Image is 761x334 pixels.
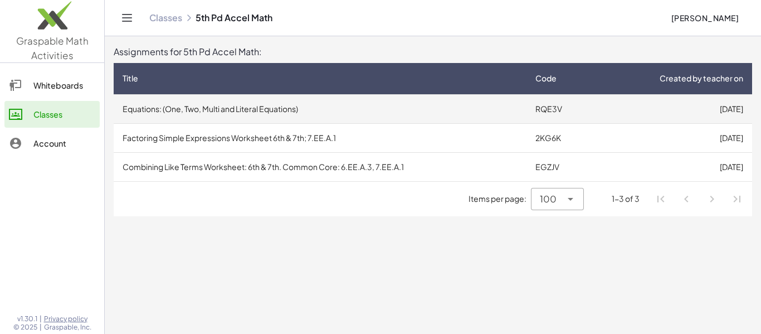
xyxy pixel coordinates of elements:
[44,323,91,332] span: Graspable, Inc.
[596,94,752,123] td: [DATE]
[44,314,91,323] a: Privacy policy
[16,35,89,61] span: Graspable Math Activities
[648,186,750,212] nav: Pagination Navigation
[17,314,37,323] span: v1.30.1
[114,94,526,123] td: Equations: (One, Two, Multi and Literal Equations)
[13,323,37,332] span: © 2025
[114,123,526,152] td: Factoring Simple Expressions Worksheet 6th & 7th; 7.EE.A.1
[33,137,95,150] div: Account
[662,8,748,28] button: [PERSON_NAME]
[526,152,596,181] td: EGZJV
[535,72,557,84] span: Code
[4,101,100,128] a: Classes
[114,152,526,181] td: Combining Like Terms Worksheet: 6th & 7th. Common Core: 6.EE.A.3, 7.EE.A.1
[118,9,136,27] button: Toggle navigation
[123,72,138,84] span: Title
[596,123,752,152] td: [DATE]
[33,79,95,92] div: Whiteboards
[540,192,557,206] span: 100
[4,72,100,99] a: Whiteboards
[612,193,640,205] div: 1-3 of 3
[4,130,100,157] a: Account
[526,94,596,123] td: RQE3V
[149,12,182,23] a: Classes
[33,108,95,121] div: Classes
[469,193,531,205] span: Items per page:
[114,45,752,59] div: Assignments for 5th Pd Accel Math:
[40,323,42,332] span: |
[40,314,42,323] span: |
[660,72,743,84] span: Created by teacher on
[526,123,596,152] td: 2KG6K
[596,152,752,181] td: [DATE]
[671,13,739,23] span: [PERSON_NAME]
